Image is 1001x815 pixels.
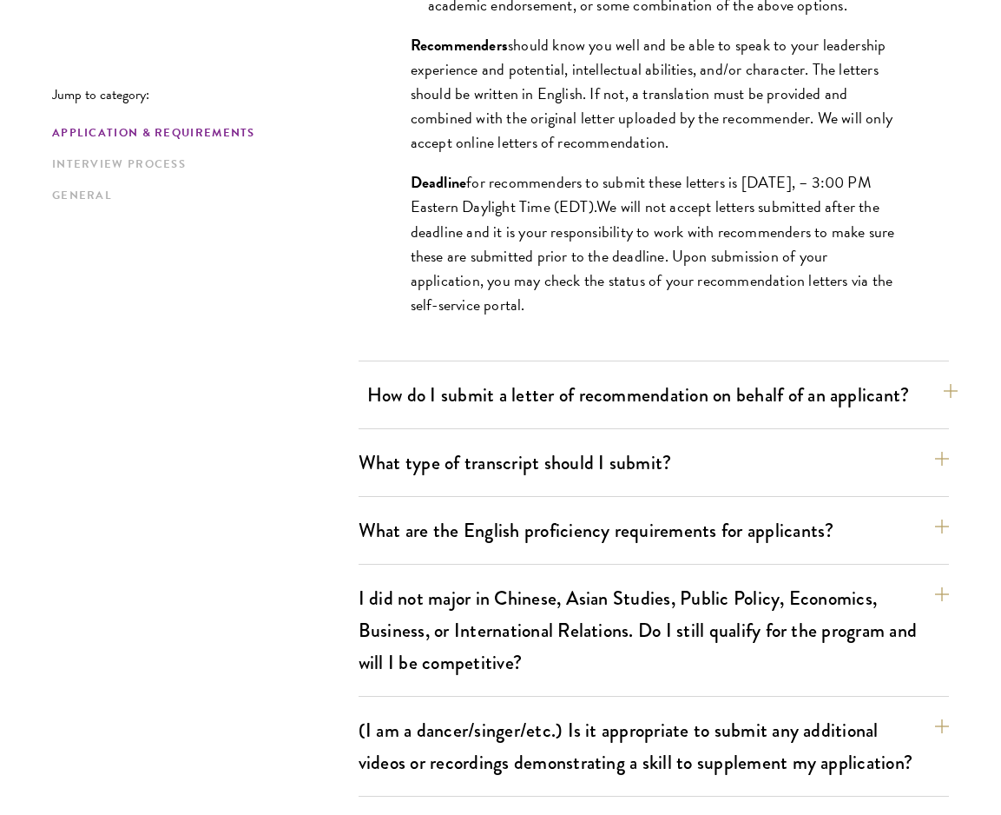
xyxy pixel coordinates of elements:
button: (I am a dancer/singer/etc.) Is it appropriate to submit any additional videos or recordings demon... [359,711,949,782]
span: for recommenders to submit these letters is [DATE], – 3:00 PM Eastern Daylight Time (EDT) [411,170,872,218]
button: What are the English proficiency requirements for applicants? [359,511,949,550]
span: Recommenders [411,33,508,56]
button: I did not major in Chinese, Asian Studies, Public Policy, Economics, Business, or International R... [359,579,949,682]
a: Application & Requirements [52,124,348,142]
button: How do I submit a letter of recommendation on behalf of an applicant? [367,375,958,414]
button: What type of transcript should I submit? [359,443,949,482]
a: General [52,187,348,205]
span: should know you well and be able to speak to your leadership experience and potential, intellectu... [411,33,892,154]
p: Jump to category: [52,87,359,103]
span: Deadline [411,170,467,194]
a: Interview Process [52,156,348,174]
span: We will not accept letters submitted after the deadline and it is your responsibility to work wit... [411,195,895,315]
span: . [594,195,596,218]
